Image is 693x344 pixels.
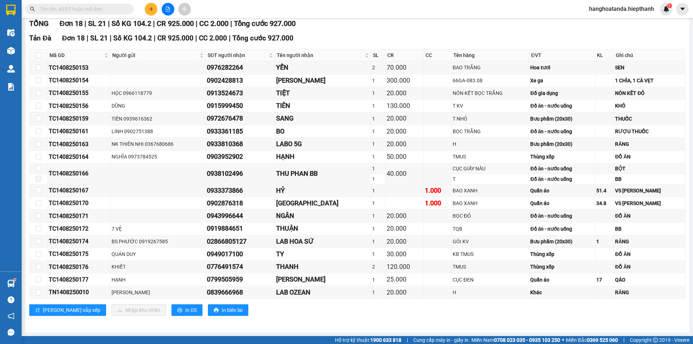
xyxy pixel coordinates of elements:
[276,236,370,247] div: LAB HOA SỨ
[110,34,112,42] span: |
[206,184,275,197] td: 0933373866
[49,262,109,271] div: TC1408250176
[208,51,267,59] span: SĐT người nhận
[177,308,182,313] span: printer
[276,88,370,98] div: TIỆT
[49,63,109,72] div: TC1408250153
[615,64,684,71] div: SEN
[206,100,275,112] td: 0915999450
[372,64,384,71] div: 2
[663,6,670,12] img: icon-new-feature
[530,187,594,195] div: Quần áo
[112,19,151,28] span: Số KG 104.2
[113,34,152,42] span: Số KG 104.2
[453,153,528,161] div: TMUS
[7,83,15,91] img: solution-icon
[48,222,110,235] td: TC1408250172
[84,19,86,28] span: |
[276,113,370,123] div: SANG
[453,212,528,220] div: BỌC ĐỎ
[276,126,370,136] div: BO
[206,210,275,222] td: 0943996644
[275,164,371,184] td: THU PHAN BB
[587,337,618,343] strong: 0369 525 060
[453,288,528,296] div: H
[596,276,613,284] div: 17
[49,152,109,161] div: TC1408250164
[530,115,594,123] div: Bưu phẩm (20x30)
[14,279,16,281] sup: 1
[112,153,204,161] div: NGHĨA 0973784525
[29,34,51,42] span: Tản Đà
[387,62,422,73] div: 70.000
[276,62,370,73] div: YẾN
[530,165,594,173] div: Đồ ăn - nước uống
[562,339,564,341] span: ⚪️
[49,51,103,59] span: Mã GD
[372,276,384,284] div: 1
[8,329,14,336] span: message
[615,212,684,220] div: ĐỒ ĂN
[530,153,594,161] div: Thùng xốp
[48,164,110,184] td: TC1408250166
[207,62,274,73] div: 0976282264
[171,304,202,316] button: printerIn DS
[48,235,110,248] td: TC1408250174
[207,101,274,111] div: 0915999450
[530,102,594,110] div: Đồ ăn - nước uống
[7,29,15,36] img: warehouse-icon
[275,61,371,74] td: YẾN
[222,306,243,314] span: In biên lai
[112,89,204,97] div: HỌC 0966118779
[387,75,422,86] div: 300.000
[276,75,370,86] div: [PERSON_NAME]
[372,127,384,135] div: 1
[196,19,197,28] span: |
[7,65,15,73] img: warehouse-icon
[48,125,110,138] td: TC1408250161
[275,197,371,210] td: THÁI LAN
[112,51,198,59] span: Người gửi
[596,199,613,207] div: 34.8
[208,304,248,316] button: printerIn biên lai
[615,153,684,161] div: ĐỒ ĂN
[207,198,274,208] div: 0902876318
[199,34,227,42] span: CC 2.000
[48,100,110,112] td: TC1408250156
[453,89,528,97] div: NÓN KẾT BỌC TRẮNG
[207,113,274,123] div: 0972676478
[49,237,109,246] div: TC1408250174
[530,276,594,284] div: Quần áo
[206,74,275,87] td: 0902428813
[275,184,371,197] td: HỶ
[48,61,110,74] td: TC1408250153
[596,187,613,195] div: 51.4
[614,49,685,61] th: Ghi chú
[207,287,274,297] div: 0839666968
[615,89,684,97] div: NÓN KẾT ĐỎ
[615,115,684,123] div: THUỐC
[206,235,275,248] td: 02866805127
[112,115,204,123] div: TIẾN 0939616362
[229,34,231,42] span: |
[206,164,275,184] td: 0938102496
[154,34,156,42] span: |
[530,77,594,84] div: Xe ga
[275,138,371,151] td: LABO 5G
[583,4,660,13] span: hanghoatanda.hiepthanh
[48,210,110,222] td: TC1408250171
[49,199,109,208] div: TC1408250170
[182,6,187,12] span: aim
[615,77,684,84] div: 1 CHÌA, 1 CÀ VẸT
[62,34,85,42] span: Đơn 18
[207,75,274,86] div: 0902428813
[195,34,197,42] span: |
[595,49,614,61] th: KL
[370,337,401,343] strong: 1900 633 818
[275,235,371,248] td: LAB HOA SỨ
[276,287,370,297] div: LAB OZEAN
[566,336,618,344] span: Miền Bắc
[7,47,15,55] img: warehouse-icon
[276,211,370,221] div: NGÂN
[387,139,422,149] div: 20.000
